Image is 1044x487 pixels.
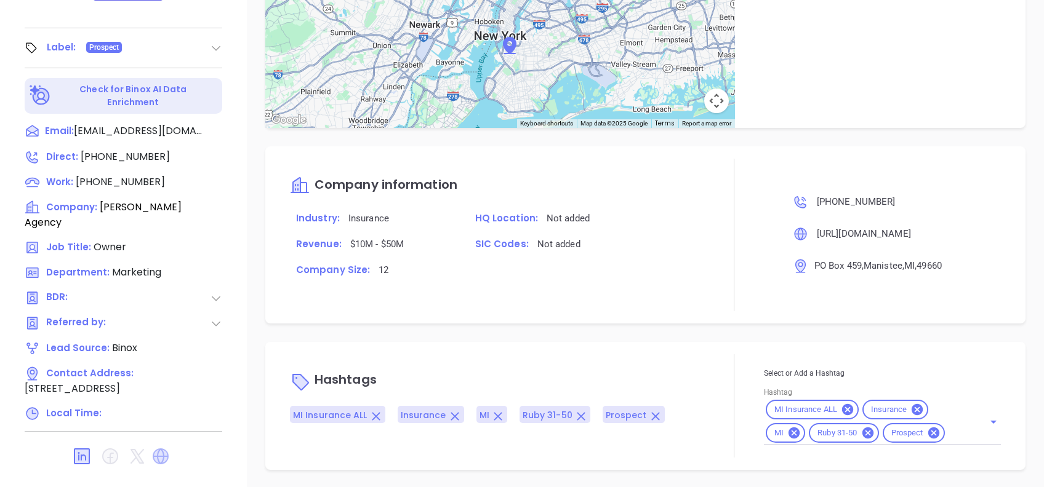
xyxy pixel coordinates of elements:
[764,389,792,397] label: Hashtag
[379,264,388,275] span: 12
[46,240,91,253] span: Job Title:
[112,341,137,355] span: Binox
[46,290,110,306] span: BDR:
[296,212,340,224] span: Industry:
[864,405,914,415] span: Insurance
[480,409,489,421] span: MI
[817,228,911,239] span: [URL][DOMAIN_NAME]
[46,406,102,419] span: Local Time:
[883,423,945,443] div: Prospect
[76,175,165,189] span: [PHONE_NUMBER]
[47,38,76,57] div: Label:
[475,212,538,224] span: HQ Location:
[862,260,902,271] span: , Manistee
[606,409,647,421] span: Prospect
[46,200,97,213] span: Company:
[30,85,51,106] img: Ai-Enrich-DaqCidB-.svg
[764,366,1001,380] p: Select or Add a Hashtag
[547,213,590,224] span: Not added
[814,260,862,271] span: PO Box 459
[985,413,1002,430] button: Open
[580,120,648,127] span: Map data ©2025 Google
[296,263,370,276] span: Company Size:
[46,266,110,279] span: Department:
[537,239,580,250] span: Not added
[25,381,120,395] span: [STREET_ADDRESS]
[89,41,119,54] span: Prospect
[817,196,895,207] span: [PHONE_NUMBER]
[350,239,404,250] span: $10M - $50M
[348,213,389,224] span: Insurance
[74,124,203,138] span: [EMAIL_ADDRESS][DOMAIN_NAME]
[46,175,73,188] span: Work :
[766,423,805,443] div: MI
[315,176,457,193] span: Company information
[45,124,74,140] span: Email:
[915,260,942,271] span: , 49660
[884,428,931,438] span: Prospect
[94,240,126,254] span: Owner
[46,150,78,163] span: Direct :
[46,341,110,354] span: Lead Source:
[293,409,367,421] span: MI Insurance ALL
[46,366,134,379] span: Contact Address:
[46,315,110,331] span: Referred by:
[401,409,446,421] span: Insurance
[53,83,214,109] p: Check for Binox AI Data Enrichment
[523,409,572,421] span: Ruby 31-50
[862,400,928,419] div: Insurance
[655,119,675,128] a: Terms (opens in new tab)
[315,371,377,389] span: Hashtags
[809,423,878,443] div: Ruby 31-50
[682,120,731,127] a: Report a map error
[475,237,529,250] span: SIC Codes:
[902,260,915,271] span: , MI
[290,178,457,192] a: Company information
[810,428,864,438] span: Ruby 31-50
[767,405,845,415] span: MI Insurance ALL
[296,237,342,250] span: Revenue:
[704,89,729,113] button: Map camera controls
[81,149,170,164] span: [PHONE_NUMBER]
[520,119,573,128] button: Keyboard shortcuts
[268,112,309,128] img: Google
[112,265,161,279] span: Marketing
[766,400,859,419] div: MI Insurance ALL
[268,112,309,128] a: Open this area in Google Maps (opens a new window)
[767,428,791,438] span: MI
[25,200,182,229] span: [PERSON_NAME] Agency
